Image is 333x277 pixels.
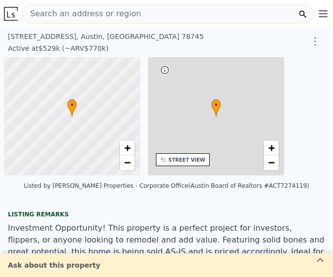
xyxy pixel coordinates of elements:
[264,140,279,155] a: Zoom in
[120,155,135,170] a: Zoom out
[2,260,106,270] div: Ask about this property
[305,32,325,51] button: Show Options
[8,43,60,53] div: $529k
[211,99,221,116] div: •
[168,156,205,164] div: STREET VIEW
[8,222,325,270] div: Investment Opportunity! This property is a perfect project for investors, flippers, or anyone loo...
[4,7,18,21] img: Lotside
[211,101,221,109] span: •
[124,141,131,154] span: +
[60,43,109,53] div: (~ARV $770k )
[268,156,275,169] span: −
[67,101,77,109] span: •
[8,210,325,218] div: Listing remarks
[120,140,135,155] a: Zoom in
[264,155,279,170] a: Zoom out
[22,8,141,20] span: Search an address or region
[67,99,77,116] div: •
[24,182,309,189] div: Listed by [PERSON_NAME] Properties - Corporate Office (Austin Board of Realtors #ACT7274119)
[268,141,275,154] span: +
[8,44,38,52] span: Active at
[124,156,131,169] span: −
[8,32,264,41] div: [STREET_ADDRESS] , Austin , [GEOGRAPHIC_DATA] 78745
